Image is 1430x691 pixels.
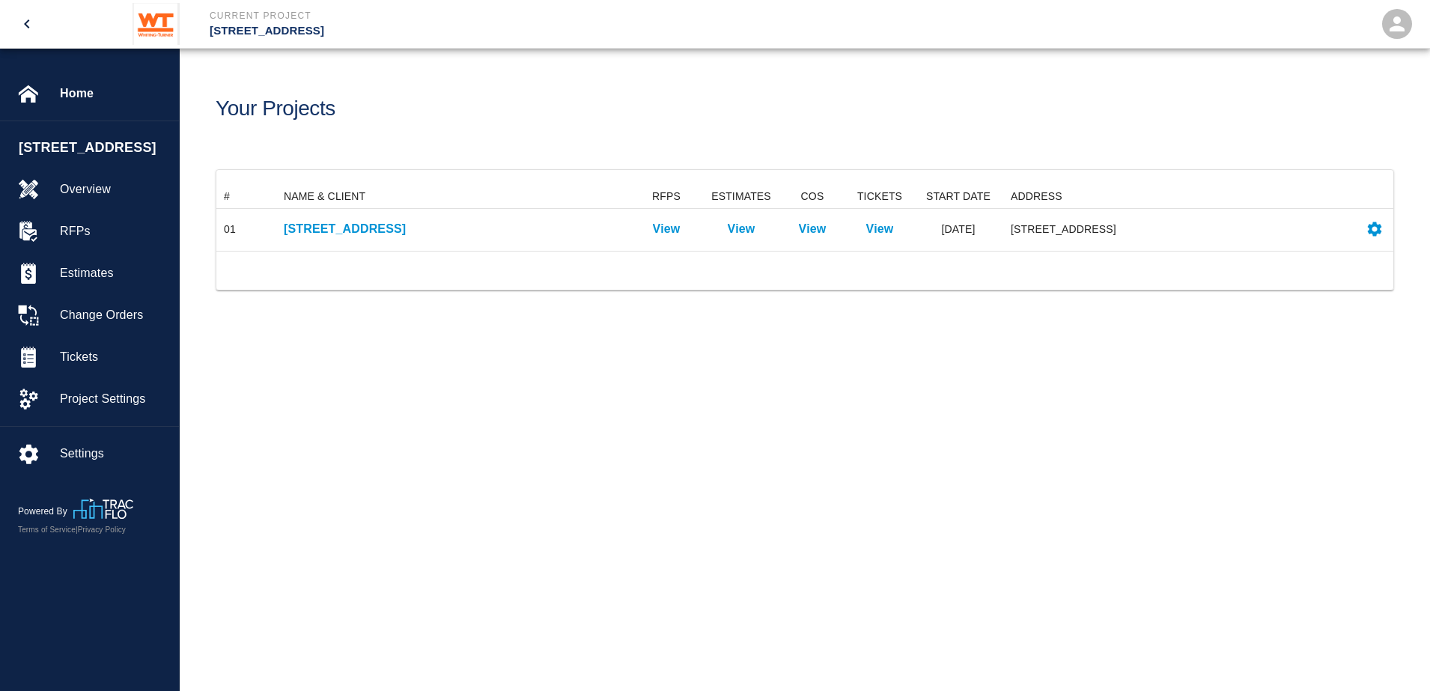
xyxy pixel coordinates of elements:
[73,499,133,519] img: TracFlo
[1011,184,1062,208] div: ADDRESS
[284,184,365,208] div: NAME & CLIENT
[704,184,779,208] div: ESTIMATES
[216,184,276,208] div: #
[629,184,704,208] div: RFPS
[653,220,681,238] a: View
[60,264,167,282] span: Estimates
[60,445,167,463] span: Settings
[728,220,755,238] a: View
[18,505,73,518] p: Powered By
[866,220,894,238] a: View
[846,184,913,208] div: TICKETS
[1003,184,1356,208] div: ADDRESS
[799,220,827,238] a: View
[210,9,796,22] p: Current Project
[913,184,1003,208] div: START DATE
[18,526,76,534] a: Terms of Service
[913,209,1003,251] div: [DATE]
[1360,214,1390,244] button: Settings
[652,184,681,208] div: RFPS
[60,348,167,366] span: Tickets
[216,97,335,121] h1: Your Projects
[133,3,180,45] img: Whiting-Turner
[210,22,796,40] p: [STREET_ADDRESS]
[276,184,629,208] div: NAME & CLIENT
[224,184,230,208] div: #
[60,222,167,240] span: RFPs
[1011,222,1348,237] div: [STREET_ADDRESS]
[284,220,621,238] a: [STREET_ADDRESS]
[76,526,78,534] span: |
[78,526,126,534] a: Privacy Policy
[711,184,771,208] div: ESTIMATES
[801,184,824,208] div: COS
[9,6,45,42] button: open drawer
[60,85,167,103] span: Home
[857,184,902,208] div: TICKETS
[779,184,846,208] div: COS
[224,222,236,237] div: 01
[60,390,167,408] span: Project Settings
[19,138,171,158] span: [STREET_ADDRESS]
[926,184,991,208] div: START DATE
[60,306,167,324] span: Change Orders
[60,180,167,198] span: Overview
